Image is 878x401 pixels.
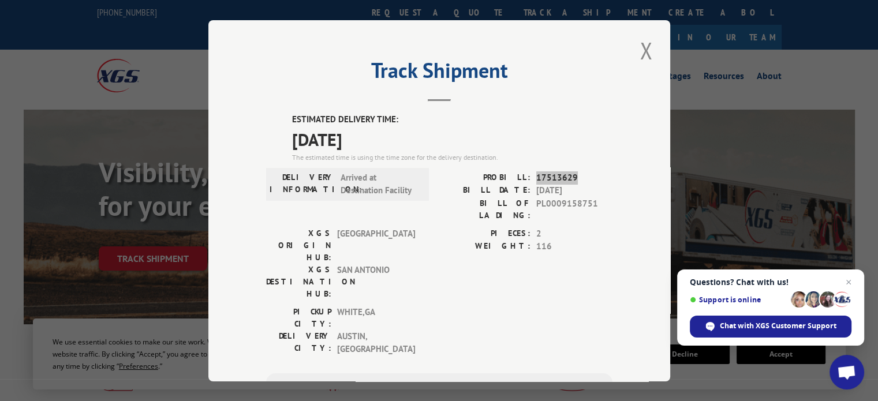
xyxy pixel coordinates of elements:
[536,240,612,253] span: 116
[536,197,612,221] span: PL0009158751
[266,329,331,355] label: DELIVERY CITY:
[439,184,530,197] label: BILL DATE:
[292,113,612,126] label: ESTIMATED DELIVERY TIME:
[439,171,530,184] label: PROBILL:
[266,305,331,329] label: PICKUP CITY:
[266,227,331,263] label: XGS ORIGIN HUB:
[337,227,415,263] span: [GEOGRAPHIC_DATA]
[439,197,530,221] label: BILL OF LADING:
[439,240,530,253] label: WEIGHT:
[690,316,851,338] span: Chat with XGS Customer Support
[270,171,335,197] label: DELIVERY INFORMATION:
[266,62,612,84] h2: Track Shipment
[337,305,415,329] span: WHITE , GA
[636,35,656,66] button: Close modal
[536,184,612,197] span: [DATE]
[266,263,331,299] label: XGS DESTINATION HUB:
[690,295,787,304] span: Support is online
[536,171,612,184] span: 17513629
[337,263,415,299] span: SAN ANTONIO
[536,227,612,240] span: 2
[830,355,864,389] a: Open chat
[439,227,530,240] label: PIECES:
[341,171,419,197] span: Arrived at Destination Facility
[292,126,612,152] span: [DATE]
[690,278,851,287] span: Questions? Chat with us!
[720,321,836,331] span: Chat with XGS Customer Support
[292,152,612,162] div: The estimated time is using the time zone for the delivery destination.
[337,329,415,355] span: AUSTIN , [GEOGRAPHIC_DATA]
